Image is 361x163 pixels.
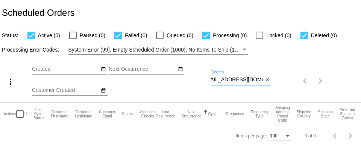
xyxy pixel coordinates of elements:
[2,8,74,18] h2: Scheduled Orders
[2,32,18,38] span: Status:
[182,110,202,118] button: Change sorting for NextOccurrenceUtc
[270,134,291,139] mat-select: Items per page:
[32,87,100,93] input: Customer Created
[51,110,68,118] button: Change sorting for CustomerFirstName
[99,110,115,118] button: Change sorting for CustomerEmail
[122,112,133,116] button: Change sorting for Status
[167,31,193,40] span: Queued (0)
[343,128,358,143] button: Next page
[80,31,105,40] span: Paused (0)
[328,128,343,143] button: Previous page
[101,66,106,72] mat-icon: date_range
[340,108,355,120] button: Change sorting for PreferredShippingOption
[32,66,100,72] input: Created
[213,31,247,40] span: Processing (0)
[178,66,183,72] mat-icon: date_range
[208,112,219,116] button: Change sorting for Cycles
[263,76,271,84] button: Clear
[38,31,60,40] span: Active (0)
[140,103,156,125] mat-header-cell: Validation Checks
[297,110,311,118] button: Change sorting for ShippingCountry
[2,47,59,53] span: Processing Error Codes:
[311,31,337,40] span: Deleted (0)
[226,112,244,116] button: Change sorting for Frequency
[236,133,267,139] div: Items per page:
[109,66,176,72] input: Next Occurrence
[68,45,248,55] mat-select: Filter by Processing Error Codes
[6,77,15,86] mat-icon: more_vert
[313,73,328,88] button: Next page
[270,133,278,139] span: 100
[305,133,316,139] div: 0 of 0
[125,31,147,40] span: Failed (0)
[4,103,16,125] mat-header-cell: Actions
[33,108,44,120] button: Change sorting for LastProcessingCycleId
[75,110,93,118] button: Change sorting for CustomerLastName
[265,77,270,83] mat-icon: close
[251,110,268,118] button: Change sorting for FrequencyType
[211,77,263,83] input: Search
[24,112,27,116] button: Change sorting for Id
[101,88,106,94] mat-icon: date_range
[298,73,313,88] button: Previous page
[318,110,333,118] button: Change sorting for ShippingState
[275,106,290,122] button: Change sorting for ShippingPostcode
[156,110,175,118] button: Change sorting for LastOccurrenceUtc
[266,31,291,40] span: Locked (0)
